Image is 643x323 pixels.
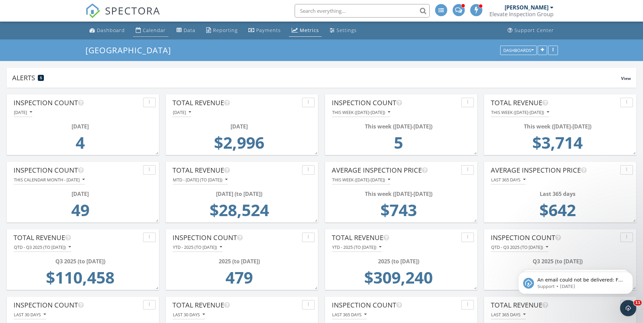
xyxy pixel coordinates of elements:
[175,257,304,265] div: 2025 (to [DATE])
[332,300,459,310] div: Inspection Count
[505,4,548,11] div: [PERSON_NAME]
[173,245,222,249] div: YTD - 2025 (to [DATE])
[491,110,549,115] div: This week ([DATE]-[DATE])
[491,300,618,310] div: Total Revenue
[14,98,140,108] div: Inspection Count
[300,27,319,33] div: Metrics
[491,108,550,117] button: This week ([DATE]-[DATE])
[175,265,304,294] td: 479
[105,3,160,18] span: SPECTORA
[332,312,367,317] div: Last 365 days
[621,76,631,81] span: View
[173,177,227,182] div: MTD - [DATE] (to [DATE])
[508,258,643,305] iframe: Intercom notifications message
[87,24,128,37] a: Dashboard
[14,175,85,184] button: This calendar month - [DATE]
[14,310,46,319] button: Last 30 days
[491,243,548,252] button: QTD - Q3 2025 (to [DATE])
[16,190,145,198] div: [DATE]
[332,243,382,252] button: YTD - 2025 (to [DATE])
[14,110,32,115] div: [DATE]
[505,24,557,37] a: Support Center
[491,245,548,249] div: QTD - Q3 2025 (to [DATE])
[500,46,537,55] button: Dashboards
[85,3,100,18] img: The Best Home Inspection Software - Spectora
[256,27,281,33] div: Payments
[14,165,140,175] div: Inspection Count
[40,76,42,80] span: 5
[332,165,459,175] div: Average Inspection Price
[493,257,622,265] div: Q3 2025 (to [DATE])
[334,122,463,130] div: This week ([DATE]-[DATE])
[175,130,304,159] td: 2996.0
[332,245,381,249] div: YTD - 2025 (to [DATE])
[289,24,322,37] a: Metrics
[16,257,145,265] div: Q3 2025 (to [DATE])
[295,4,430,18] input: Search everything...
[133,24,168,37] a: Calendar
[172,243,222,252] button: YTD - 2025 (to [DATE])
[493,130,622,159] td: 3714.0
[491,175,526,184] button: Last 365 days
[184,27,195,33] div: Data
[204,24,240,37] a: Reporting
[14,177,85,182] div: This calendar month - [DATE]
[172,98,299,108] div: Total Revenue
[332,310,367,319] button: Last 365 days
[172,310,205,319] button: Last 30 days
[503,48,534,53] div: Dashboards
[213,27,238,33] div: Reporting
[246,24,284,37] a: Payments
[332,108,391,117] button: This week ([DATE]-[DATE])
[334,265,463,294] td: 309239.86
[175,190,304,198] div: [DATE] (to [DATE])
[172,233,299,243] div: Inspection Count
[514,27,554,33] div: Support Center
[493,122,622,130] div: This week ([DATE]-[DATE])
[97,27,125,33] div: Dashboard
[489,11,554,18] div: Elevate Inspection Group
[175,122,304,130] div: [DATE]
[334,257,463,265] div: 2025 (to [DATE])
[172,300,299,310] div: Total Revenue
[491,165,618,175] div: Average Inspection Price
[14,245,71,249] div: QTD - Q3 2025 (to [DATE])
[620,300,636,316] iframe: Intercom live chat
[14,108,32,117] button: [DATE]
[491,98,618,108] div: Total Revenue
[14,243,71,252] button: QTD - Q3 2025 (to [DATE])
[172,108,191,117] button: [DATE]
[332,177,390,182] div: This week ([DATE]-[DATE])
[16,122,145,130] div: [DATE]
[14,300,140,310] div: Inspection Count
[332,233,459,243] div: Total Revenue
[175,198,304,226] td: 28524.0
[327,24,359,37] a: Settings
[332,98,459,108] div: Inspection Count
[172,175,228,184] button: MTD - [DATE] (to [DATE])
[12,73,621,82] div: Alerts
[493,198,622,226] td: 641.75
[491,177,526,182] div: Last 365 days
[16,130,145,159] td: 4
[334,130,463,159] td: 5
[493,190,622,198] div: Last 365 days
[332,175,391,184] button: This week ([DATE]-[DATE])
[173,110,191,115] div: [DATE]
[491,310,526,319] button: Last 365 days
[332,110,390,115] div: This week ([DATE]-[DATE])
[14,233,140,243] div: Total Revenue
[172,165,299,175] div: Total Revenue
[174,24,198,37] a: Data
[85,45,177,56] a: [GEOGRAPHIC_DATA]
[16,198,145,226] td: 49
[337,27,357,33] div: Settings
[491,233,618,243] div: Inspection Count
[14,312,46,317] div: Last 30 days
[173,312,205,317] div: Last 30 days
[493,265,622,294] td: 613.66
